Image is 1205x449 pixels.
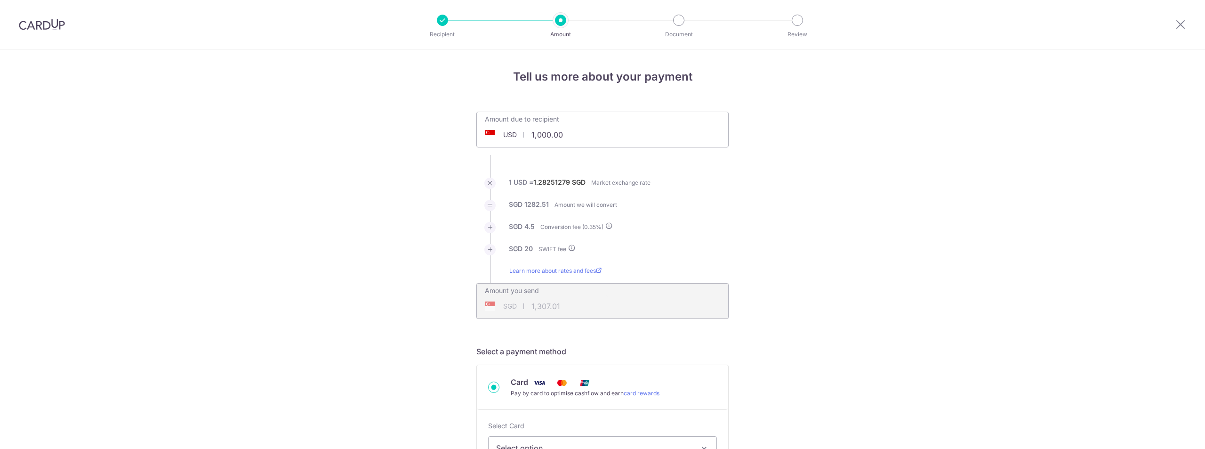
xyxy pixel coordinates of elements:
[511,377,528,387] span: Card
[526,30,595,39] p: Amount
[644,30,714,39] p: Document
[476,68,729,85] h4: Tell us more about your payment
[509,178,586,193] label: 1 USD =
[540,222,613,232] label: Conversion fee ( %)
[624,390,659,397] a: card rewards
[524,200,549,209] label: 1282.51
[533,178,570,187] label: 1.28251279
[488,376,717,398] div: Card Visa Mastercard Union Pay Pay by card to optimise cashflow and earncard rewards
[476,346,729,357] h5: Select a payment method
[509,200,522,209] label: SGD
[503,130,517,139] span: USD
[511,389,659,398] div: Pay by card to optimise cashflow and earn
[1145,421,1196,444] iframe: Opens a widget where you can find more information
[584,223,596,230] span: 0.35
[524,222,535,231] label: 4.5
[575,377,594,389] img: Union Pay
[554,200,617,210] label: Amount we will convert
[553,377,571,389] img: Mastercard
[408,30,477,39] p: Recipient
[485,114,559,124] label: Amount due to recipient
[488,422,524,430] span: translation missing: en.payables.payment_networks.credit_card.summary.labels.select_card
[509,222,522,231] label: SGD
[524,244,533,253] label: 20
[591,178,651,188] label: Market exchange rate
[509,266,602,283] a: Learn more about rates and fees
[763,30,832,39] p: Review
[485,286,539,295] label: Amount you send
[503,302,517,311] span: SGD
[572,178,586,187] label: SGD
[19,19,65,30] img: CardUp
[538,244,576,254] label: SWIFT fee
[509,244,522,253] label: SGD
[530,377,549,389] img: Visa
